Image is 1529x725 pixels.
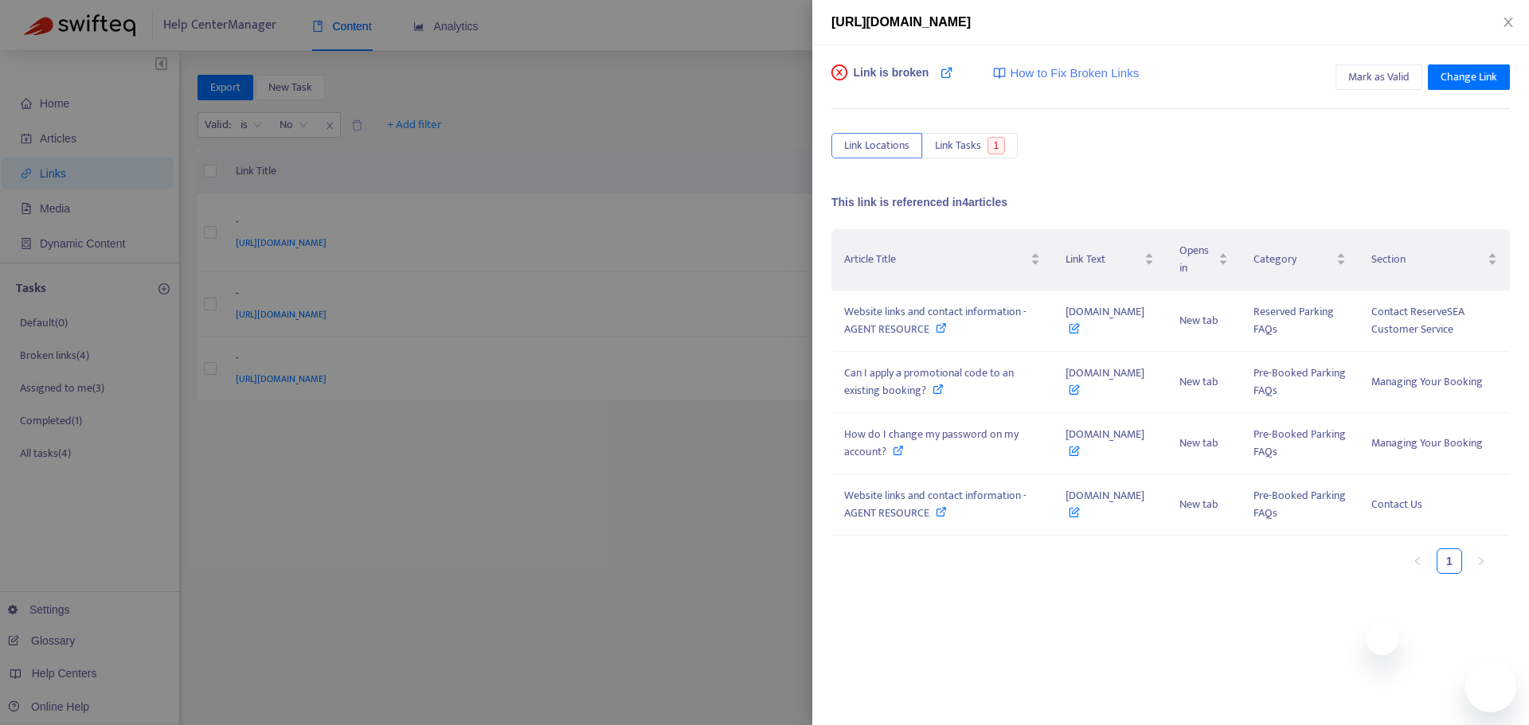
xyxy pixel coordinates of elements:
span: Reserved Parking FAQs [1253,302,1334,338]
span: How do I change my password on my account? [844,425,1019,461]
button: Link Locations [831,133,922,158]
span: Change Link [1441,68,1497,86]
button: right [1468,548,1494,574]
span: Link Text [1066,251,1141,268]
span: [DOMAIN_NAME] [1066,302,1144,338]
iframe: Button to launch messaging window [1465,661,1516,712]
span: Mark as Valid [1348,68,1410,86]
a: 1 [1437,549,1461,573]
span: close [1502,16,1515,29]
span: Pre-Booked Parking FAQs [1253,364,1346,400]
span: Contact ReserveSEA Customer Service [1371,302,1464,338]
button: Link Tasks1 [922,133,1018,158]
span: Link is broken [854,64,929,96]
th: Opens in [1167,229,1241,290]
span: Pre-Booked Parking FAQs [1253,425,1346,461]
span: Contact Us [1371,495,1422,513]
span: New tab [1179,372,1218,391]
th: Category [1241,229,1359,290]
span: New tab [1179,311,1218,329]
img: image-link [993,67,1006,80]
li: Previous Page [1405,548,1430,574]
span: close-circle [831,64,847,80]
span: Website links and contact information - AGENT RESOURCE [844,486,1027,522]
span: 1 [987,137,1006,154]
li: Next Page [1468,548,1494,574]
span: [DOMAIN_NAME] [1066,364,1144,400]
span: right [1476,556,1486,566]
span: Category [1253,251,1333,268]
span: [URL][DOMAIN_NAME] [831,15,971,29]
button: Mark as Valid [1335,64,1422,90]
span: How to Fix Broken Links [1010,64,1139,83]
span: left [1413,556,1422,566]
span: Opens in [1179,242,1215,277]
iframe: Close message [1367,623,1398,655]
span: Managing Your Booking [1371,372,1483,391]
span: Pre-Booked Parking FAQs [1253,486,1346,522]
button: Close [1497,15,1519,30]
li: 1 [1437,548,1462,574]
button: left [1405,548,1430,574]
a: How to Fix Broken Links [993,64,1139,83]
span: New tab [1179,495,1218,513]
span: Link Tasks [935,137,981,154]
span: New tab [1179,434,1218,452]
span: This link is referenced in 4 articles [831,196,1007,209]
span: Website links and contact information - AGENT RESOURCE [844,302,1027,338]
button: Change Link [1428,64,1510,90]
span: Link Locations [844,137,909,154]
span: Section [1371,251,1484,268]
span: Article Title [844,251,1027,268]
th: Link Text [1053,229,1167,290]
span: [DOMAIN_NAME] [1066,425,1144,461]
th: Section [1359,229,1510,290]
span: Can I apply a promotional code to an existing booking? [844,364,1014,400]
th: Article Title [831,229,1053,290]
span: Managing Your Booking [1371,434,1483,452]
span: [DOMAIN_NAME] [1066,486,1144,522]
